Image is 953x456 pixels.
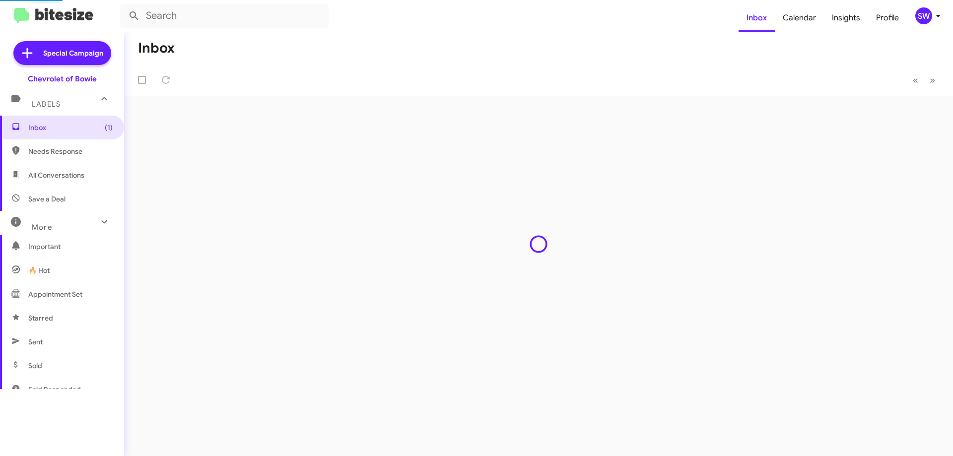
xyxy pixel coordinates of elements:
[28,313,53,323] span: Starred
[28,170,84,180] span: All Conversations
[868,3,907,32] a: Profile
[28,74,97,84] div: Chevrolet of Bowie
[930,74,935,86] span: »
[907,70,941,90] nav: Page navigation example
[28,361,42,371] span: Sold
[28,385,81,394] span: Sold Responded
[105,123,113,132] span: (1)
[775,3,824,32] a: Calendar
[907,7,942,24] button: SW
[13,41,111,65] a: Special Campaign
[915,7,932,24] div: SW
[28,265,50,275] span: 🔥 Hot
[28,123,113,132] span: Inbox
[43,48,103,58] span: Special Campaign
[138,40,175,56] h1: Inbox
[28,242,113,252] span: Important
[824,3,868,32] a: Insights
[32,100,61,109] span: Labels
[120,4,329,28] input: Search
[28,146,113,156] span: Needs Response
[913,74,918,86] span: «
[739,3,775,32] a: Inbox
[907,70,924,90] button: Previous
[32,223,52,232] span: More
[28,289,82,299] span: Appointment Set
[28,194,66,204] span: Save a Deal
[28,337,43,347] span: Sent
[924,70,941,90] button: Next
